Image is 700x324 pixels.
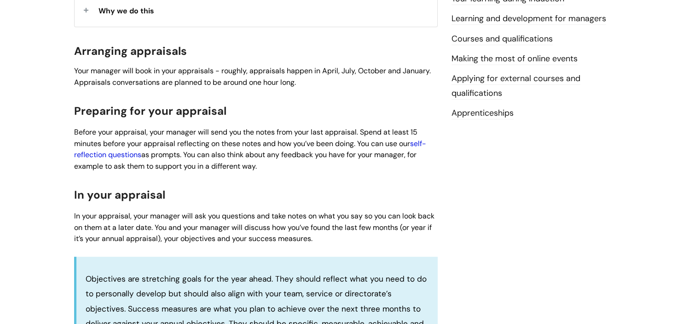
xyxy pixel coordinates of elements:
[74,44,187,58] span: Arranging appraisals
[74,104,226,118] span: Preparing for your appraisal
[451,73,580,100] a: Applying for external courses and qualifications
[74,188,165,202] span: In your appraisal
[451,107,514,119] a: Apprenticeships
[74,211,434,244] span: In your appraisal, your manager will ask you questions and take notes on what you say so you can ...
[74,127,426,171] span: Before your appraisal, your manager will send you the notes from your last appraisal. Spend at le...
[74,66,431,87] span: Your manager will book in your appraisals - roughly, appraisals happen in April, July, October an...
[451,53,578,65] a: Making the most of online events
[451,33,553,45] a: Courses and qualifications
[98,6,154,16] span: Why we do this
[451,13,606,25] a: Learning and development for managers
